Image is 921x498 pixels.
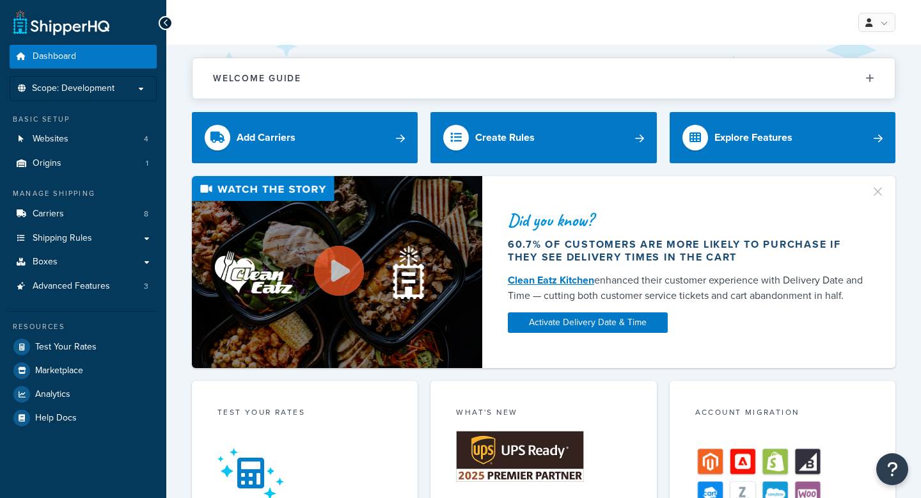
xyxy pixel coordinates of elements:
[475,129,535,147] div: Create Rules
[10,202,157,226] a: Carriers8
[144,134,148,145] span: 4
[33,257,58,268] span: Boxes
[35,342,97,353] span: Test Your Rates
[217,406,392,421] div: Test your rates
[508,238,865,264] div: 60.7% of customers are more likely to purchase if they see delivery times in the cart
[192,176,482,367] img: Video thumbnail
[33,233,92,244] span: Shipping Rules
[33,51,76,62] span: Dashboard
[10,359,157,382] a: Marketplace
[35,413,77,424] span: Help Docs
[10,275,157,298] li: Advanced Features
[10,383,157,406] a: Analytics
[10,275,157,298] a: Advanced Features3
[35,389,70,400] span: Analytics
[237,129,295,147] div: Add Carriers
[508,273,594,287] a: Clean Eatz Kitchen
[10,406,157,430] a: Help Docs
[10,152,157,175] li: Origins
[10,127,157,151] li: Websites
[430,112,656,163] a: Create Rules
[144,209,148,220] span: 8
[10,335,157,358] a: Test Your Rates
[146,158,148,169] span: 1
[33,158,61,169] span: Origins
[508,211,865,229] div: Did you know?
[10,227,157,250] a: Shipping Rules
[670,112,895,163] a: Explore Features
[35,365,83,376] span: Marketplace
[10,127,157,151] a: Websites4
[456,406,631,421] div: What's New
[192,112,418,163] a: Add Carriers
[508,273,865,303] div: enhanced their customer experience with Delivery Date and Time — cutting both customer service ti...
[10,202,157,226] li: Carriers
[10,152,157,175] a: Origins1
[10,250,157,274] a: Boxes
[33,281,110,292] span: Advanced Features
[33,134,68,145] span: Websites
[10,321,157,332] div: Resources
[213,74,301,83] h2: Welcome Guide
[876,453,908,485] button: Open Resource Center
[10,114,157,125] div: Basic Setup
[193,58,895,99] button: Welcome Guide
[714,129,792,147] div: Explore Features
[10,188,157,199] div: Manage Shipping
[508,312,668,333] a: Activate Delivery Date & Time
[10,45,157,68] a: Dashboard
[695,406,870,421] div: Account Migration
[32,83,114,94] span: Scope: Development
[144,281,148,292] span: 3
[33,209,64,220] span: Carriers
